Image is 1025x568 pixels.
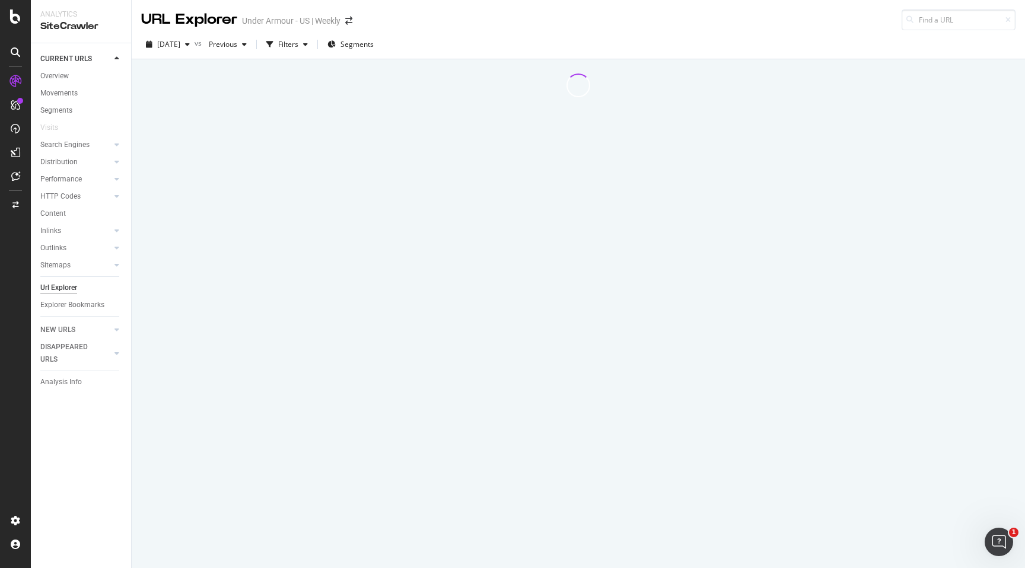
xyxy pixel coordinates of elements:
div: CURRENT URLS [40,53,92,65]
a: DISAPPEARED URLS [40,341,111,366]
a: Content [40,208,123,220]
div: SiteCrawler [40,20,122,33]
a: Sitemaps [40,259,111,272]
div: Movements [40,87,78,100]
a: Performance [40,173,111,186]
div: Performance [40,173,82,186]
div: Filters [278,39,298,49]
button: [DATE] [141,35,195,54]
div: NEW URLS [40,324,75,336]
a: Segments [40,104,123,117]
button: Filters [262,35,313,54]
div: Search Engines [40,139,90,151]
div: Analysis Info [40,376,82,388]
div: arrow-right-arrow-left [345,17,352,25]
a: HTTP Codes [40,190,111,203]
span: 1 [1009,528,1018,537]
div: Distribution [40,156,78,168]
a: Overview [40,70,123,82]
div: DISAPPEARED URLS [40,341,100,366]
a: Visits [40,122,70,134]
div: Content [40,208,66,220]
a: Explorer Bookmarks [40,299,123,311]
a: Search Engines [40,139,111,151]
div: Inlinks [40,225,61,237]
a: Movements [40,87,123,100]
a: Url Explorer [40,282,123,294]
span: 2024 Feb. 28th [157,39,180,49]
div: Outlinks [40,242,66,254]
a: Analysis Info [40,376,123,388]
div: Overview [40,70,69,82]
button: Segments [323,35,378,54]
a: Inlinks [40,225,111,237]
input: Find a URL [902,9,1016,30]
a: CURRENT URLS [40,53,111,65]
div: Under Armour - US | Weekly [242,15,340,27]
span: Segments [340,39,374,49]
div: Url Explorer [40,282,77,294]
div: Visits [40,122,58,134]
button: Previous [204,35,252,54]
a: NEW URLS [40,324,111,336]
a: Distribution [40,156,111,168]
div: Segments [40,104,72,117]
div: Sitemaps [40,259,71,272]
div: Analytics [40,9,122,20]
div: URL Explorer [141,9,237,30]
div: HTTP Codes [40,190,81,203]
div: Explorer Bookmarks [40,299,104,311]
span: Previous [204,39,237,49]
iframe: Intercom live chat [985,528,1013,556]
a: Outlinks [40,242,111,254]
span: vs [195,38,204,48]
